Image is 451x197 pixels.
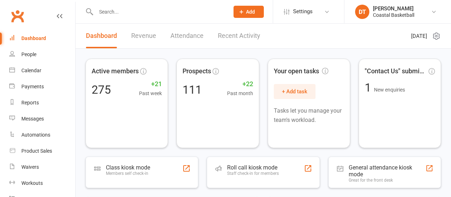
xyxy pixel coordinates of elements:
span: Add [246,9,255,15]
span: New enquiries [374,87,405,93]
div: Messages [21,116,44,122]
div: Dashboard [21,35,46,41]
a: Product Sales [9,143,75,159]
a: Dashboard [9,30,75,46]
div: Calendar [21,68,41,73]
div: Waivers [21,164,39,170]
button: + Add task [274,84,316,99]
span: +21 [139,79,162,89]
span: Active members [92,66,139,77]
a: Workouts [9,175,75,191]
div: Workouts [21,180,43,186]
div: Automations [21,132,50,138]
a: Payments [9,79,75,95]
a: Clubworx [9,7,26,25]
span: Prospects [183,66,211,77]
span: Your open tasks [274,66,328,77]
a: Messages [9,111,75,127]
div: Roll call kiosk mode [227,164,279,171]
a: People [9,46,75,63]
a: Waivers [9,159,75,175]
a: Dashboard [86,24,117,48]
div: Coastal Basketball [373,12,414,18]
div: Payments [21,84,44,89]
div: 275 [92,84,111,95]
span: Settings [293,4,313,20]
div: Class kiosk mode [106,164,150,171]
a: Recent Activity [218,24,260,48]
a: Calendar [9,63,75,79]
div: Product Sales [21,148,52,154]
div: [PERSON_NAME] [373,5,414,12]
span: 1 [365,81,374,94]
span: Past week [139,89,162,97]
button: Add [234,6,264,18]
a: Reports [9,95,75,111]
input: Search... [94,7,225,17]
div: Reports [21,100,39,105]
div: DT [355,5,369,19]
div: 111 [183,84,202,95]
a: Revenue [131,24,156,48]
div: General attendance kiosk mode [349,164,425,178]
div: Members self check-in [106,171,150,176]
a: Attendance [170,24,204,48]
a: Automations [9,127,75,143]
span: "Contact Us" submissions [365,66,427,77]
div: Great for the front desk [349,178,425,183]
p: Tasks let you manage your team's workload. [274,106,344,124]
div: People [21,51,36,57]
span: [DATE] [411,32,427,40]
span: +22 [227,79,253,89]
div: Staff check-in for members [227,171,279,176]
span: Past month [227,89,253,97]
